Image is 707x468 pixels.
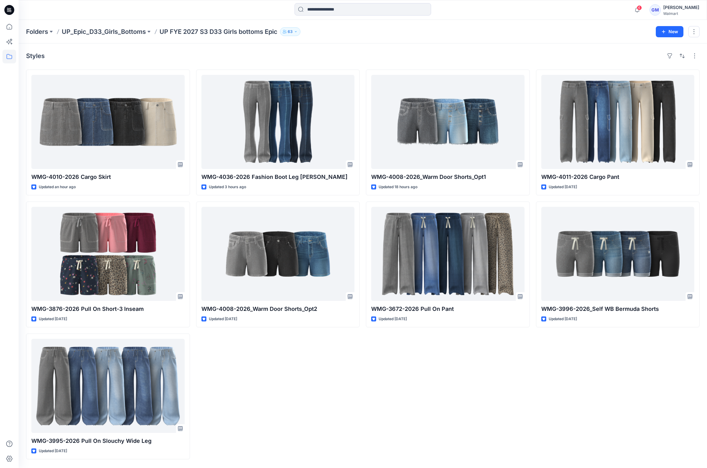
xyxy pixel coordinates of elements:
[379,316,407,322] p: Updated [DATE]
[663,11,699,16] div: Walmart
[541,173,695,181] p: WMG-4011-2026 Cargo Pant
[650,4,661,16] div: GM
[31,75,185,169] a: WMG-4010-2026 Cargo Skirt
[201,305,355,313] p: WMG-4008-2026_Warm Door Shorts_Opt2
[31,207,185,301] a: WMG-3876-2026 Pull On Short-3 Inseam
[62,27,146,36] a: UP_Epic_D33_Girls_Bottoms
[656,26,683,37] button: New
[160,27,277,36] p: UP FYE 2027 S3 D33 Girls bottoms Epic
[39,184,76,190] p: Updated an hour ago
[201,207,355,301] a: WMG-4008-2026_Warm Door Shorts_Opt2
[26,52,45,60] h4: Styles
[39,448,67,454] p: Updated [DATE]
[31,339,185,433] a: WMG-3995-2026 Pull On Slouchy Wide Leg
[31,305,185,313] p: WMG-3876-2026 Pull On Short-3 Inseam
[39,316,67,322] p: Updated [DATE]
[26,27,48,36] a: Folders
[201,75,355,169] a: WMG-4036-2026 Fashion Boot Leg Jean
[280,27,300,36] button: 63
[541,75,695,169] a: WMG-4011-2026 Cargo Pant
[31,437,185,445] p: WMG-3995-2026 Pull On Slouchy Wide Leg
[379,184,417,190] p: Updated 18 hours ago
[201,173,355,181] p: WMG-4036-2026 Fashion Boot Leg [PERSON_NAME]
[371,305,525,313] p: WMG-3672-2026 Pull On Pant
[541,207,695,301] a: WMG-3996-2026_Self WB Bermuda Shorts
[371,173,525,181] p: WMG-4008-2026_Warm Door Shorts_Opt1
[288,28,293,35] p: 63
[637,5,642,10] span: 6
[371,207,525,301] a: WMG-3672-2026 Pull On Pant
[541,305,695,313] p: WMG-3996-2026_Self WB Bermuda Shorts
[31,173,185,181] p: WMG-4010-2026 Cargo Skirt
[549,316,577,322] p: Updated [DATE]
[209,316,237,322] p: Updated [DATE]
[663,4,699,11] div: [PERSON_NAME]
[371,75,525,169] a: WMG-4008-2026_Warm Door Shorts_Opt1
[209,184,246,190] p: Updated 3 hours ago
[549,184,577,190] p: Updated [DATE]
